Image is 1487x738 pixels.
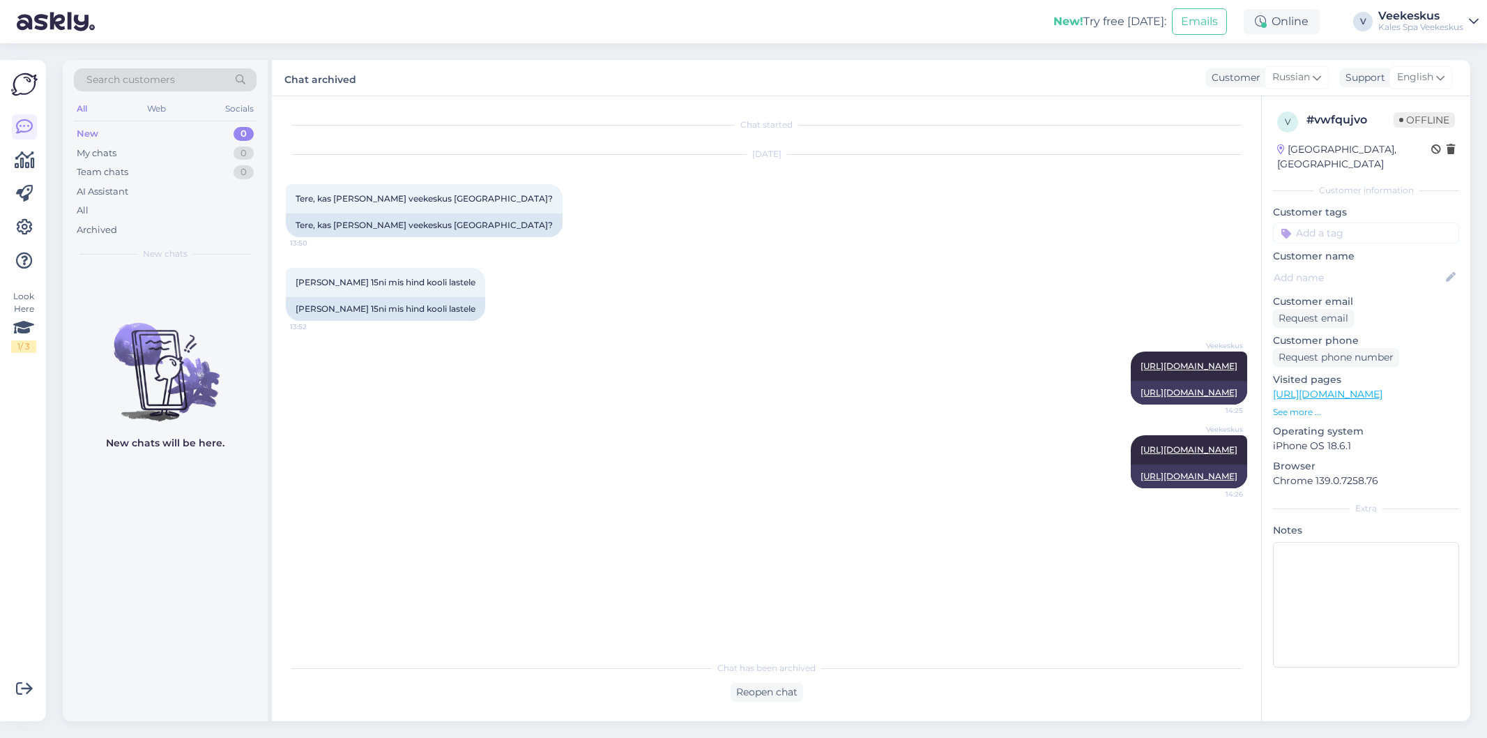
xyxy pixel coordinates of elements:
[1378,10,1463,22] div: Veekeskus
[74,100,90,118] div: All
[731,683,803,702] div: Reopen chat
[234,146,254,160] div: 0
[1274,270,1443,285] input: Add name
[1285,116,1290,127] span: v
[1273,439,1459,453] p: iPhone OS 18.6.1
[1141,361,1237,371] a: [URL][DOMAIN_NAME]
[1272,70,1310,85] span: Russian
[1378,22,1463,33] div: Kales Spa Veekeskus
[1340,70,1385,85] div: Support
[1273,406,1459,419] p: See more ...
[11,290,36,353] div: Look Here
[77,165,128,179] div: Team chats
[86,73,175,87] span: Search customers
[106,436,224,451] p: New chats will be here.
[11,71,38,98] img: Askly Logo
[717,662,816,675] span: Chat has been archived
[1191,424,1243,435] span: Veekeskus
[1191,405,1243,416] span: 14:25
[1397,70,1433,85] span: English
[1191,340,1243,351] span: Veekeskus
[77,223,117,237] div: Archived
[1273,249,1459,264] p: Customer name
[1273,333,1459,348] p: Customer phone
[1306,112,1394,128] div: # vwfqujvo
[1273,474,1459,488] p: Chrome 139.0.7258.76
[284,68,356,87] label: Chat archived
[77,127,98,141] div: New
[11,340,36,353] div: 1 / 3
[1172,8,1227,35] button: Emails
[77,146,116,160] div: My chats
[1273,502,1459,515] div: Extra
[1273,348,1399,367] div: Request phone number
[77,185,128,199] div: AI Assistant
[296,277,475,287] span: [PERSON_NAME] 15ni mis hind kooli lastele
[1277,142,1431,172] div: [GEOGRAPHIC_DATA], [GEOGRAPHIC_DATA]
[1244,9,1320,34] div: Online
[1141,471,1237,481] a: [URL][DOMAIN_NAME]
[1273,523,1459,538] p: Notes
[290,238,342,248] span: 13:50
[286,297,485,321] div: [PERSON_NAME] 15ni mis hind kooli lastele
[1053,13,1166,30] div: Try free [DATE]:
[1273,294,1459,309] p: Customer email
[290,322,342,332] span: 13:52
[296,193,553,204] span: Tere, kas [PERSON_NAME] veekeskus [GEOGRAPHIC_DATA]?
[1273,388,1382,400] a: [URL][DOMAIN_NAME]
[1273,372,1459,387] p: Visited pages
[1191,489,1243,499] span: 14:26
[286,213,563,237] div: Tere, kas [PERSON_NAME] veekeskus [GEOGRAPHIC_DATA]?
[222,100,257,118] div: Socials
[63,298,268,423] img: No chats
[1273,424,1459,439] p: Operating system
[143,248,188,260] span: New chats
[1273,309,1354,328] div: Request email
[1273,205,1459,220] p: Customer tags
[1141,444,1237,455] a: [URL][DOMAIN_NAME]
[234,165,254,179] div: 0
[1273,223,1459,243] input: Add a tag
[1378,10,1479,33] a: VeekeskusKales Spa Veekeskus
[234,127,254,141] div: 0
[144,100,169,118] div: Web
[1141,387,1237,398] a: [URL][DOMAIN_NAME]
[1394,112,1455,128] span: Offline
[1053,15,1083,28] b: New!
[286,148,1247,160] div: [DATE]
[286,119,1247,131] div: Chat started
[1273,184,1459,197] div: Customer information
[1206,70,1260,85] div: Customer
[1273,459,1459,474] p: Browser
[77,204,89,218] div: All
[1353,12,1373,31] div: V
